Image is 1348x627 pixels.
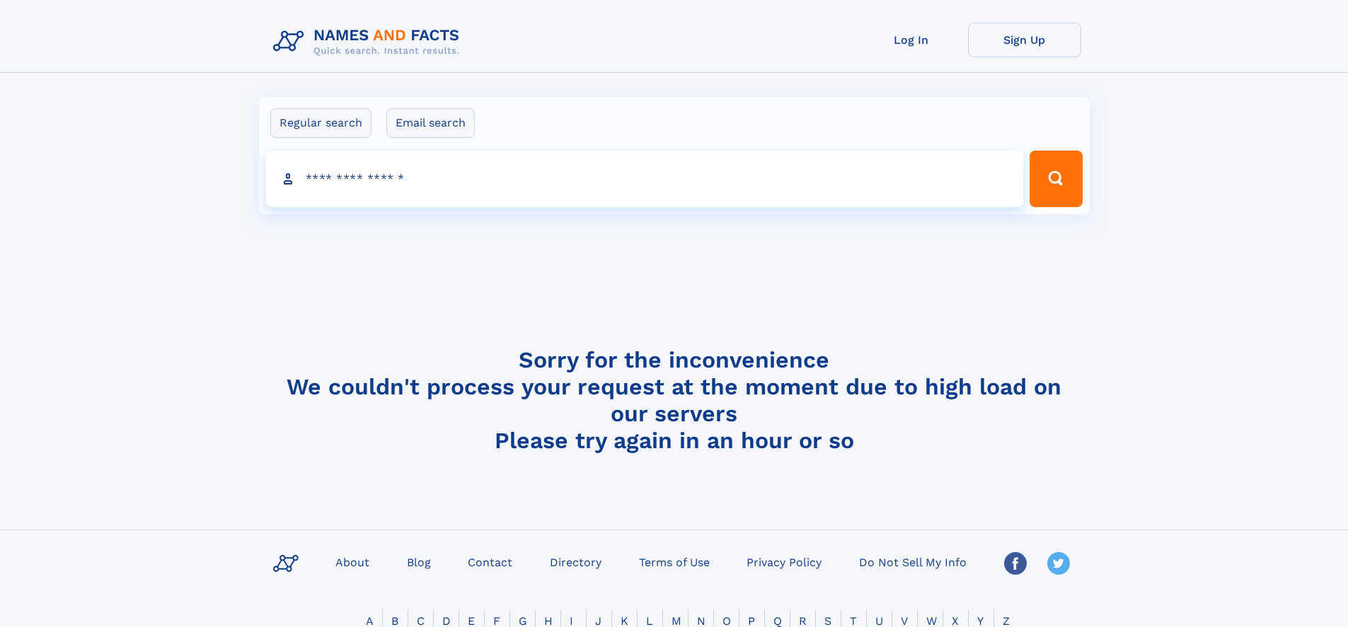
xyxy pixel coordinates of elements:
h4: Sorry for the inconvenience We couldn't process your request at the moment due to high load on ou... [267,346,1081,454]
a: Do Not Sell My Info [853,551,972,572]
a: Privacy Policy [741,551,827,572]
button: Search Button [1030,151,1082,207]
input: search input [266,151,1024,207]
img: Logo Names and Facts [267,23,471,61]
a: Directory [544,551,607,572]
label: Regular search [270,108,371,138]
a: Sign Up [968,23,1081,57]
a: Contact [462,551,518,572]
a: About [330,551,375,572]
a: Blog [401,551,437,572]
img: Twitter [1047,552,1070,575]
img: Facebook [1004,552,1027,575]
a: Log In [855,23,968,57]
label: Email search [386,108,475,138]
a: Terms of Use [633,551,715,572]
